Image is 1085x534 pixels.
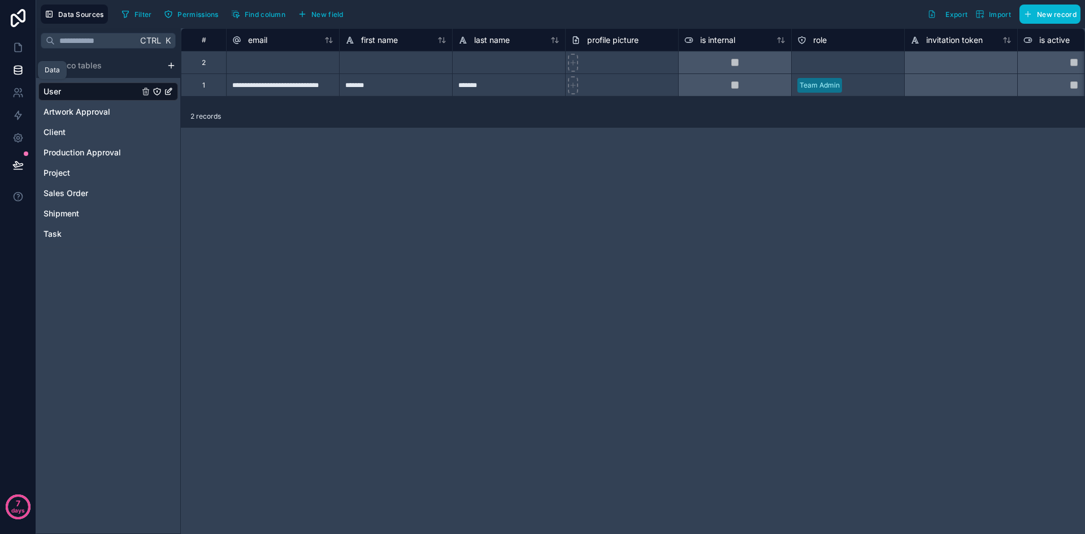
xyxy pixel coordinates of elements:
span: 2 records [190,112,221,121]
span: Ctrl [139,33,162,47]
div: # [190,36,218,44]
button: Data Sources [41,5,108,24]
span: email [248,34,267,46]
a: Permissions [160,6,227,23]
span: last name [474,34,510,46]
span: Permissions [177,10,218,19]
div: 2 [202,58,206,67]
a: New record [1015,5,1080,24]
span: Data Sources [58,10,104,19]
p: 7 [16,498,20,509]
span: K [164,37,172,45]
span: first name [361,34,398,46]
button: New field [294,6,348,23]
button: Export [923,5,971,24]
div: 1 [202,81,205,90]
span: invitation token [926,34,983,46]
span: is active [1039,34,1070,46]
span: Filter [134,10,152,19]
span: profile picture [587,34,639,46]
button: Filter [117,6,156,23]
p: days [11,502,25,518]
span: role [813,34,827,46]
span: is internal [700,34,735,46]
button: Find column [227,6,289,23]
span: Find column [245,10,285,19]
span: New record [1037,10,1077,19]
button: Import [971,5,1015,24]
span: Export [945,10,967,19]
button: New record [1019,5,1080,24]
span: New field [311,10,344,19]
div: Team Admin [800,80,840,90]
button: Permissions [160,6,222,23]
span: Import [989,10,1011,19]
div: Data [45,66,60,75]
